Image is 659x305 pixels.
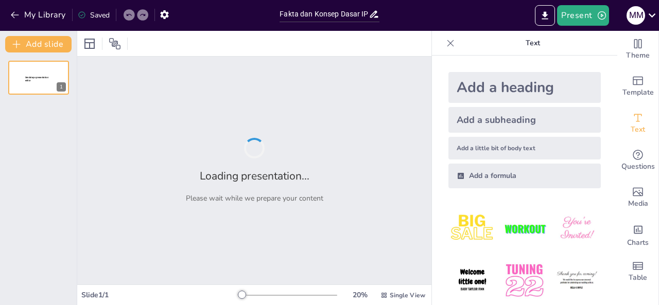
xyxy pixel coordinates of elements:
[617,142,658,179] div: Get real-time input from your audience
[78,10,110,20] div: Saved
[622,87,654,98] span: Template
[448,205,496,253] img: 1.jpeg
[626,50,650,61] span: Theme
[627,6,645,25] div: M M
[553,257,601,304] img: 6.jpeg
[553,205,601,253] img: 3.jpeg
[617,68,658,105] div: Add ready made slides
[390,291,425,299] span: Single View
[8,7,70,23] button: My Library
[8,61,69,95] div: 1
[25,76,48,82] span: Sendsteps presentation editor
[5,36,72,52] button: Add slide
[448,107,601,133] div: Add a subheading
[280,7,368,22] input: Insert title
[200,169,309,183] h2: Loading presentation...
[617,253,658,290] div: Add a table
[448,137,601,159] div: Add a little bit of body text
[631,124,645,135] span: Text
[57,82,66,92] div: 1
[81,35,98,52] div: Layout
[81,290,238,300] div: Slide 1 / 1
[629,272,647,283] span: Table
[557,5,609,26] button: Present
[448,72,601,103] div: Add a heading
[617,216,658,253] div: Add charts and graphs
[448,257,496,304] img: 4.jpeg
[617,31,658,68] div: Change the overall theme
[628,198,648,209] span: Media
[348,290,372,300] div: 20 %
[617,179,658,216] div: Add images, graphics, shapes or video
[500,257,548,304] img: 5.jpeg
[617,105,658,142] div: Add text boxes
[535,5,555,26] button: Export to PowerPoint
[627,5,645,26] button: M M
[621,161,655,172] span: Questions
[500,205,548,253] img: 2.jpeg
[186,193,323,203] p: Please wait while we prepare your content
[459,31,607,56] p: Text
[448,164,601,188] div: Add a formula
[627,237,649,248] span: Charts
[109,38,121,50] span: Position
